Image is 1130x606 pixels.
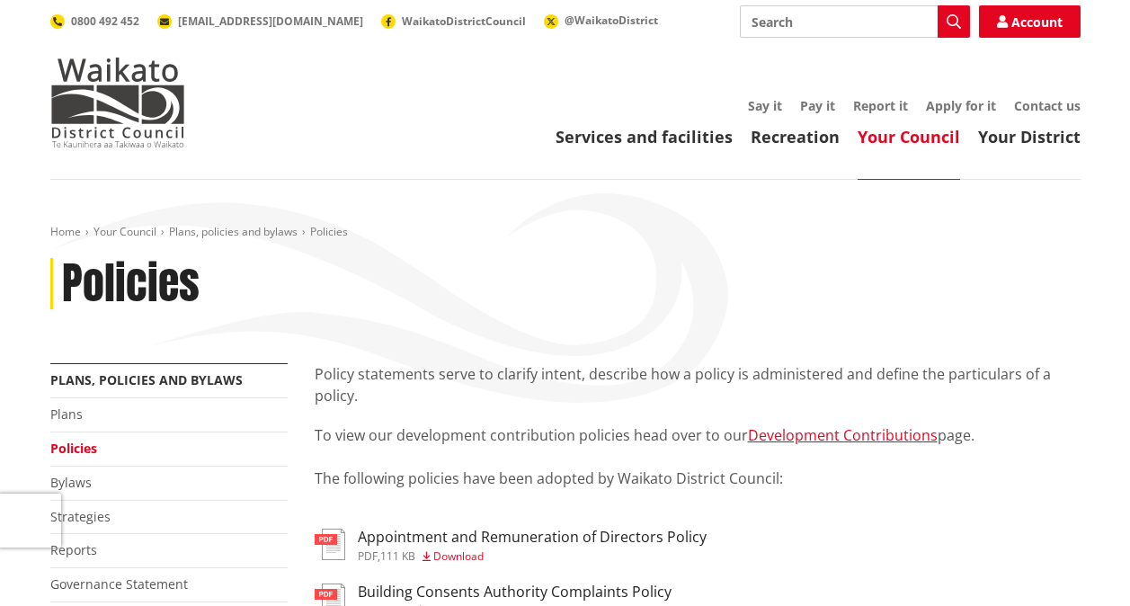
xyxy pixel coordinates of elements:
[50,58,185,147] img: Waikato District Council - Te Kaunihera aa Takiwaa o Waikato
[1014,97,1081,114] a: Contact us
[740,5,970,38] input: Search input
[565,13,658,28] span: @WaikatoDistrict
[62,258,200,310] h1: Policies
[358,548,378,564] span: pdf
[157,13,363,29] a: [EMAIL_ADDRESS][DOMAIN_NAME]
[50,541,97,558] a: Reports
[751,126,840,147] a: Recreation
[178,13,363,29] span: [EMAIL_ADDRESS][DOMAIN_NAME]
[358,551,707,562] div: ,
[50,474,92,491] a: Bylaws
[169,224,298,239] a: Plans, policies and bylaws
[50,225,1081,240] nav: breadcrumb
[50,575,188,593] a: Governance Statement
[978,126,1081,147] a: Your District
[800,97,835,114] a: Pay it
[358,529,707,546] h3: Appointment and Remuneration of Directors Policy
[310,224,348,239] span: Policies
[50,440,97,457] a: Policies
[381,13,526,29] a: WaikatoDistrictCouncil
[50,405,83,423] a: Plans
[50,508,111,525] a: Strategies
[315,529,345,560] img: document-pdf.svg
[93,224,156,239] a: Your Council
[853,97,908,114] a: Report it
[544,13,658,28] a: @WaikatoDistrict
[979,5,1081,38] a: Account
[315,424,1081,511] p: To view our development contribution policies head over to our page. The following policies have ...
[556,126,733,147] a: Services and facilities
[50,13,139,29] a: 0800 492 452
[433,548,484,564] span: Download
[748,425,938,445] a: Development Contributions
[748,97,782,114] a: Say it
[926,97,996,114] a: Apply for it
[50,371,243,388] a: Plans, policies and bylaws
[358,584,672,601] h3: Building Consents Authority Complaints Policy
[71,13,139,29] span: 0800 492 452
[315,529,707,561] a: Appointment and Remuneration of Directors Policy pdf,111 KB Download
[50,224,81,239] a: Home
[858,126,960,147] a: Your Council
[380,548,415,564] span: 111 KB
[315,363,1081,406] p: Policy statements serve to clarify intent, describe how a policy is administered and define the p...
[402,13,526,29] span: WaikatoDistrictCouncil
